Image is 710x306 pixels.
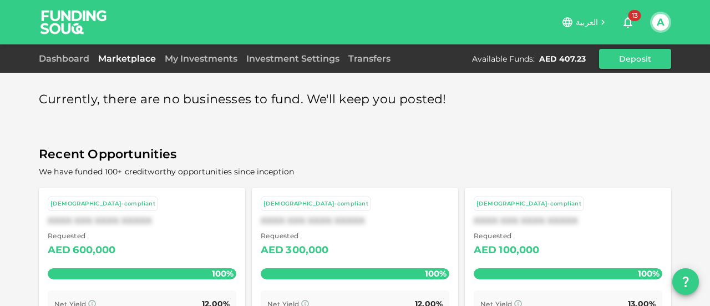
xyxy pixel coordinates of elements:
div: XXXX XXX XXXX XXXXX [48,215,236,226]
div: AED 407.23 [539,53,586,64]
div: 300,000 [286,242,328,259]
span: Requested [261,230,329,242]
span: Currently, there are no businesses to fund. We'll keep you posted! [39,89,447,111]
div: AED [261,242,283,259]
div: AED [48,242,70,259]
button: A [652,14,669,31]
span: We have funded 100+ creditworthy opportunities since inception [39,167,294,177]
div: AED [474,242,496,259]
div: [DEMOGRAPHIC_DATA]-compliant [50,199,155,209]
div: XXXX XXX XXXX XXXXX [261,215,449,226]
a: Marketplace [94,53,160,64]
button: question [672,268,699,295]
a: Dashboard [39,53,94,64]
span: 100% [209,265,236,282]
a: Transfers [344,53,395,64]
a: My Investments [160,53,242,64]
span: Requested [48,230,116,242]
span: Recent Opportunities [39,144,671,165]
button: Deposit [599,49,671,69]
span: 13 [628,10,641,21]
span: 100% [635,265,662,282]
a: Investment Settings [242,53,344,64]
div: 600,000 [73,242,115,259]
span: العربية [576,17,598,27]
div: XXXX XXX XXXX XXXXX [474,215,662,226]
div: 100,000 [499,242,539,259]
div: [DEMOGRAPHIC_DATA]-compliant [476,199,581,209]
div: Available Funds : [472,53,535,64]
button: 13 [617,11,639,33]
div: [DEMOGRAPHIC_DATA]-compliant [263,199,368,209]
span: Requested [474,230,540,242]
span: 100% [422,265,449,282]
